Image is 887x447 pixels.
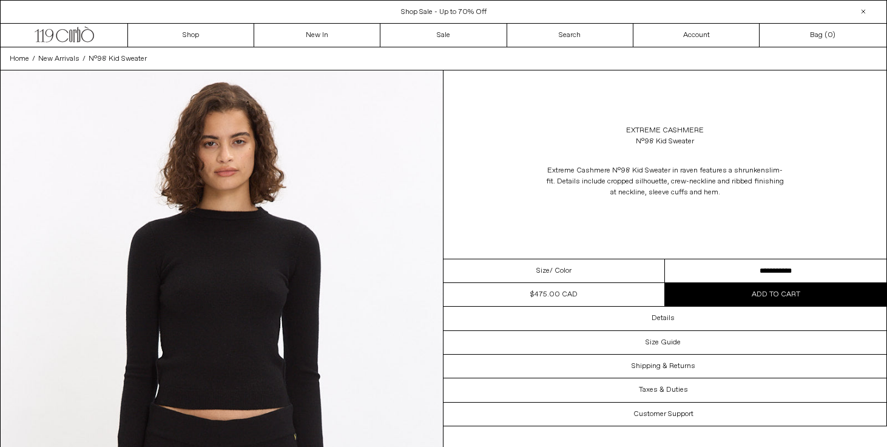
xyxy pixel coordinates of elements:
div: N°98 Kid Sweater [636,136,694,147]
a: Extreme Cashmere [626,125,704,136]
span: New Arrivals [38,54,79,64]
a: Account [633,24,760,47]
a: Sale [380,24,507,47]
span: 0 [828,30,832,40]
a: Search [507,24,633,47]
a: New In [254,24,380,47]
a: Shop [128,24,254,47]
h3: Shipping & Returns [632,362,695,370]
span: / [83,53,86,64]
button: Add to cart [665,283,886,306]
span: / Color [550,265,572,276]
h3: Details [652,314,675,322]
span: / [32,53,35,64]
h3: Customer Support [633,410,693,418]
span: ) [828,30,835,41]
span: Add to cart [752,290,800,299]
span: Size [536,265,550,276]
div: $475.00 CAD [530,289,578,300]
h3: Taxes & Duties [639,386,688,394]
a: New Arrivals [38,53,79,64]
span: Extreme Cashmere N°98 Kid Sweater in raven features a shrunken [547,166,765,176]
a: Bag () [760,24,886,47]
a: Shop Sale - Up to 70% Off [401,7,487,17]
span: slim-fit. Details include cropped silhouette, crew-neckline and ribbed finishing at neckline, sle... [546,166,784,197]
a: Home [10,53,29,64]
a: N°98 Kid Sweater [89,53,147,64]
span: Home [10,54,29,64]
h3: Size Guide [646,338,681,347]
span: N°98 Kid Sweater [89,54,147,64]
